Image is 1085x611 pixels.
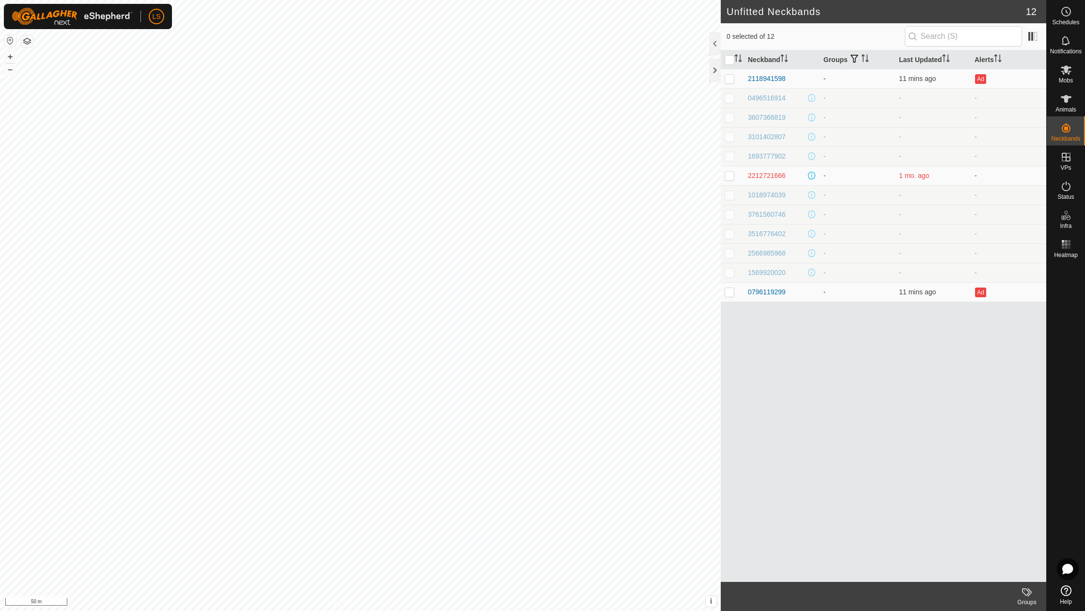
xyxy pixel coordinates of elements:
img: Gallagher Logo [12,8,133,25]
button: Ad [975,74,986,84]
div: 3607366819 [748,113,786,123]
span: 20 Aug 2025 at 2:01 pm [899,75,936,82]
span: - [899,113,901,121]
td: - [971,263,1046,282]
td: - [820,146,895,166]
td: - [820,166,895,185]
a: Help [1047,581,1085,609]
span: - [899,133,901,141]
span: Status [1057,194,1074,200]
span: 15 Jul 2025 at 2:31 pm [899,172,929,179]
p-sorticon: Activate to sort [861,56,869,64]
button: + [4,51,16,63]
td: - [971,185,1046,205]
span: 20 Aug 2025 at 2:01 pm [899,288,936,296]
td: - [820,282,895,302]
button: Ad [975,288,986,297]
td: - [820,88,895,108]
span: - [899,230,901,238]
span: LS [152,12,160,22]
span: Notifications [1050,48,1082,54]
p-sorticon: Activate to sort [780,56,788,64]
div: Groups [1007,598,1046,607]
td: - [971,108,1046,127]
span: Animals [1055,107,1076,113]
button: Map Layers [21,35,33,47]
p-sorticon: Activate to sort [942,56,950,64]
div: 3101402807 [748,132,786,142]
th: Last Updated [895,50,971,69]
div: 2212721666 [748,171,786,181]
td: - [971,146,1046,166]
td: - [820,205,895,224]
td: - [820,108,895,127]
td: - [971,224,1046,243]
span: VPs [1060,165,1071,171]
span: Infra [1060,223,1071,229]
td: - [820,185,895,205]
a: Contact Us [370,598,399,607]
td: - [971,166,1046,185]
input: Search (S) [905,26,1022,47]
td: - [971,205,1046,224]
span: Help [1060,599,1072,605]
th: Groups [820,50,895,69]
span: - [899,269,901,276]
div: 2566985968 [748,248,786,258]
button: Reset Map [4,35,16,47]
th: Alerts [971,50,1046,69]
p-sorticon: Activate to sort [734,56,742,64]
span: - [899,94,901,102]
span: Mobs [1059,78,1073,83]
span: i [710,597,712,605]
span: Schedules [1052,19,1079,25]
span: 0 selected of 12 [727,32,905,42]
td: - [820,69,895,88]
div: 1693777902 [748,151,786,161]
td: - [971,127,1046,146]
span: - [899,191,901,199]
h2: Unfitted Neckbands [727,6,1026,17]
a: Privacy Policy [322,598,358,607]
td: - [820,224,895,243]
div: 0796119299 [748,287,786,297]
button: i [706,596,716,607]
span: Neckbands [1051,136,1080,142]
td: - [971,88,1046,108]
p-sorticon: Activate to sort [994,56,1002,64]
span: Heatmap [1054,252,1078,258]
td: - [820,127,895,146]
div: 3761560746 [748,209,786,220]
td: - [820,263,895,282]
div: 1018974039 [748,190,786,200]
span: 12 [1026,4,1037,19]
span: - [899,210,901,218]
th: Neckband [744,50,820,69]
td: - [820,243,895,263]
span: - [899,249,901,257]
div: 3516776402 [748,229,786,239]
td: - [971,243,1046,263]
div: 2118941598 [748,74,786,84]
div: 1569920020 [748,268,786,278]
div: 0496516914 [748,93,786,103]
span: - [899,152,901,160]
button: – [4,64,16,75]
